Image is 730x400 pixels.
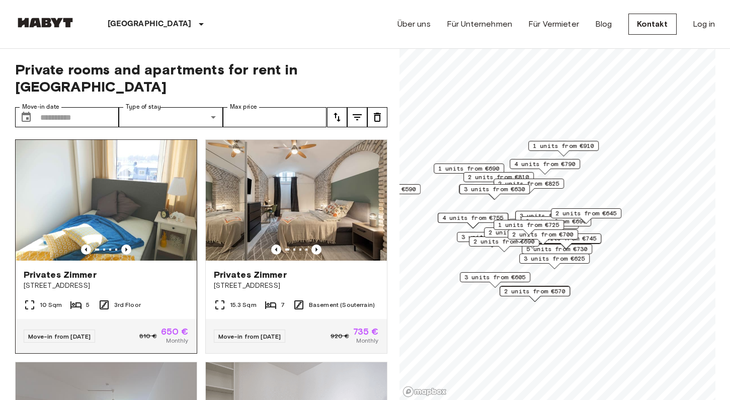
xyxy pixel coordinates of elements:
span: Monthly [356,336,378,345]
div: Map marker [515,211,586,226]
span: 3 units from €630 [464,185,525,194]
a: Für Unternehmen [447,18,512,30]
span: 2 units from €810 [468,173,529,182]
span: 5 [86,300,90,309]
div: Map marker [463,172,534,188]
span: Move-in from [DATE] [28,333,91,340]
div: Map marker [469,236,539,252]
div: Map marker [528,141,599,156]
span: 3 units from €605 [464,273,526,282]
span: 3 units from €785 [461,232,523,242]
div: Map marker [350,184,421,200]
div: Map marker [521,216,591,232]
div: Map marker [459,184,530,200]
span: 735 € [353,327,379,336]
button: Previous image [271,245,281,255]
a: Über uns [397,18,431,30]
a: Blog [595,18,612,30]
label: Max price [230,103,257,111]
span: 1 units from €725 [498,220,559,229]
span: 650 € [161,327,189,336]
span: 2 units from €925 [489,228,550,237]
a: Für Vermieter [528,18,579,30]
span: 15.3 Sqm [230,300,257,309]
span: 5 units from €715 [513,219,574,228]
div: Map marker [438,213,508,228]
span: 6 units from €690 [525,217,587,226]
span: [STREET_ADDRESS] [24,281,189,291]
span: 3rd Floor [114,300,141,309]
p: [GEOGRAPHIC_DATA] [108,18,192,30]
span: Monthly [166,336,188,345]
a: Log in [693,18,715,30]
div: Map marker [522,244,592,260]
div: Map marker [519,254,590,269]
span: 2 units from €645 [555,209,617,218]
label: Type of stay [126,103,161,111]
span: 920 € [331,332,349,341]
span: 2 units from €700 [512,230,574,239]
span: 10 Sqm [40,300,62,309]
span: 1 units from €690 [438,164,500,173]
div: Map marker [494,220,564,235]
button: Previous image [81,245,91,255]
span: Privates Zimmer [24,269,97,281]
span: 3 units from €625 [524,254,585,263]
span: 1 units from €910 [533,141,594,150]
a: Kontakt [628,14,677,35]
div: Map marker [508,229,578,245]
img: Habyt [15,18,75,28]
span: 7 [281,300,285,309]
label: Move-in date [22,103,59,111]
button: tune [367,107,387,127]
span: Privates Zimmer [214,269,287,281]
div: Map marker [500,286,570,302]
div: Map marker [500,286,570,301]
span: 4 units from €755 [442,213,504,222]
button: Choose date [16,107,36,127]
a: Mapbox logo [402,386,447,397]
span: Private rooms and apartments for rent in [GEOGRAPHIC_DATA] [15,61,387,95]
span: Basement (Souterrain) [309,300,375,309]
a: Marketing picture of unit DE-02-004-006-05HFPrevious imagePrevious imagePrivates Zimmer[STREET_AD... [205,139,387,354]
span: Move-in from [DATE] [218,333,281,340]
div: Map marker [494,179,564,194]
div: Map marker [434,164,504,179]
div: Map marker [531,233,601,249]
span: 4 units from €790 [514,159,576,169]
div: Map marker [460,272,530,288]
a: Marketing picture of unit DE-02-011-001-01HFPrevious imagePrevious imagePrivates Zimmer[STREET_AD... [15,139,197,354]
span: 810 € [139,332,157,341]
span: 2 units from €825 [498,179,559,188]
span: 3 units from €745 [535,234,597,243]
div: Map marker [457,232,527,248]
div: Map marker [459,184,529,200]
img: Marketing picture of unit DE-02-004-006-05HF [206,140,387,261]
div: Map marker [551,208,621,224]
button: tune [347,107,367,127]
div: Map marker [484,227,554,243]
span: 2 units from €570 [504,287,565,296]
img: Marketing picture of unit DE-02-011-001-01HF [16,140,197,261]
button: Previous image [121,245,131,255]
span: 3 units from €800 [520,211,581,220]
span: 2 units from €690 [473,237,535,246]
button: tune [327,107,347,127]
span: 3 units from €590 [355,185,416,194]
div: Map marker [510,159,580,175]
button: Previous image [311,245,321,255]
span: [STREET_ADDRESS] [214,281,379,291]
